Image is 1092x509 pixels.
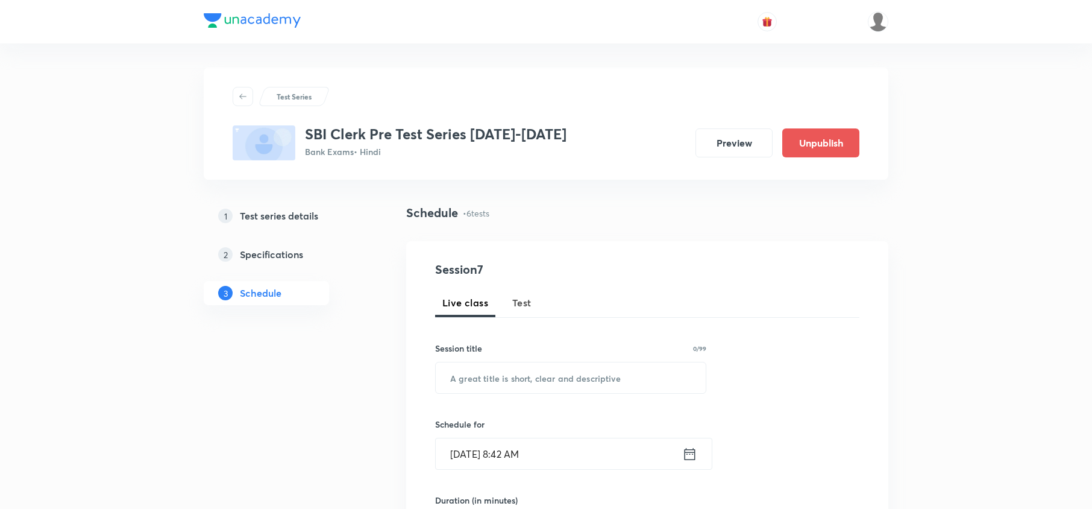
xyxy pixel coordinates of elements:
span: Test [512,296,532,310]
p: 0/99 [693,346,706,352]
h4: Schedule [406,204,458,222]
input: A great title is short, clear and descriptive [436,362,706,393]
h6: Schedule for [435,418,706,431]
img: Kriti [868,11,888,32]
span: Live class [442,296,488,310]
h6: Session title [435,342,482,355]
button: Preview [695,128,773,157]
h5: Schedule [240,286,281,300]
h5: Test series details [240,209,318,223]
a: 2Specifications [204,242,368,267]
p: 2 [218,247,233,262]
a: 1Test series details [204,204,368,228]
p: Test Series [277,91,312,102]
img: avatar [762,16,773,27]
h3: SBI Clerk Pre Test Series [DATE]-[DATE] [305,125,566,143]
h5: Specifications [240,247,303,262]
button: avatar [758,12,777,31]
button: Unpublish [782,128,859,157]
a: Company Logo [204,13,301,31]
p: 3 [218,286,233,300]
h4: Session 7 [435,261,655,279]
p: 1 [218,209,233,223]
h6: Duration (in minutes) [435,494,518,507]
img: Company Logo [204,13,301,28]
p: Bank Exams • Hindi [305,145,566,158]
p: • 6 tests [463,207,489,220]
img: fallback-thumbnail.png [233,125,295,160]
